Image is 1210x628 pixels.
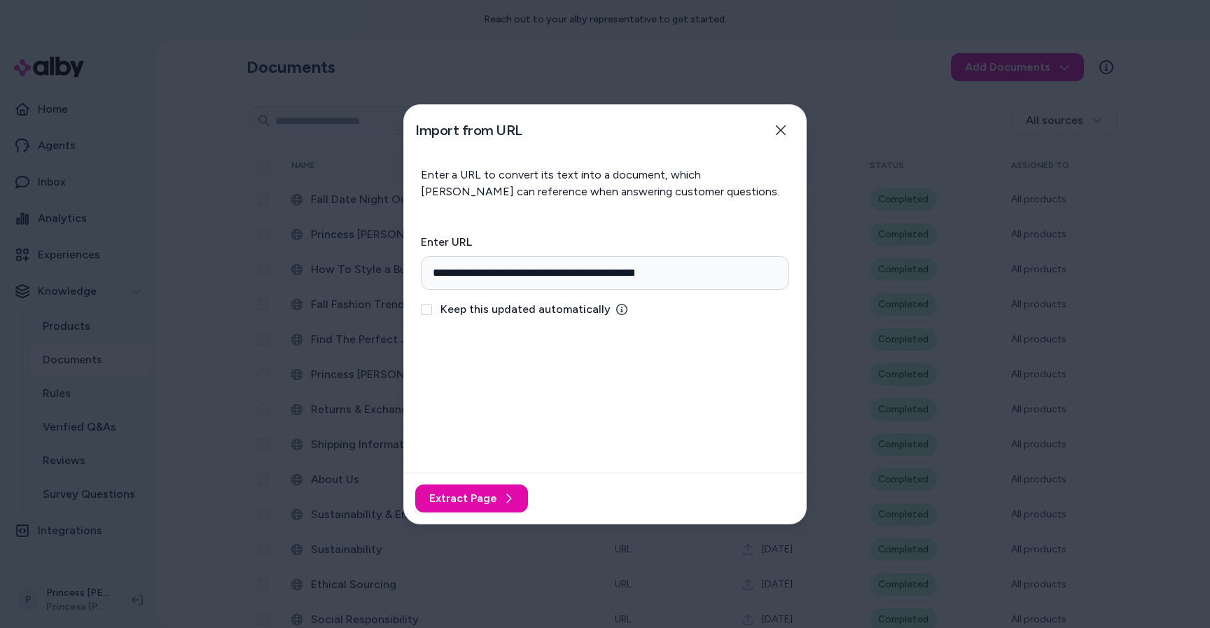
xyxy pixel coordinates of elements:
[440,301,611,318] span: Keep this updated automatically
[429,490,497,507] span: Extract Page
[421,167,789,200] p: Enter a URL to convert its text into a document, which [PERSON_NAME] can reference when answering...
[421,235,472,249] label: Enter URL
[415,120,522,140] h2: Import from URL
[415,484,528,512] button: Extract Page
